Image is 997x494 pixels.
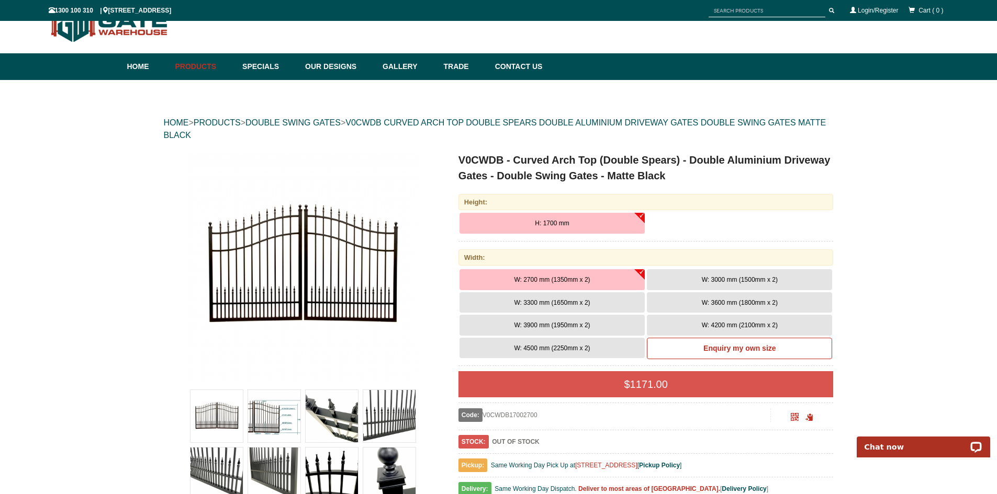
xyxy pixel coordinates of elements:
[709,4,825,17] input: SEARCH PRODUCTS
[702,276,778,283] span: W: 3000 mm (1500mm x 2)
[535,220,569,227] span: H: 1700 mm
[49,7,172,14] span: 1300 100 310 | [STREET_ADDRESS]
[458,408,771,422] div: V0CWDB17002700
[458,249,834,266] div: Width:
[188,152,418,382] img: V0CWDB - Curved Arch Top (Double Spears) - Double Aluminium Driveway Gates - Double Swing Gates -...
[458,408,483,422] span: Code:
[647,292,832,313] button: W: 3600 mm (1800mm x 2)
[458,194,834,210] div: Height:
[164,118,189,127] a: HOME
[702,299,778,306] span: W: 3600 mm (1800mm x 2)
[630,378,668,390] span: 1171.00
[194,118,241,127] a: PRODUCTS
[460,292,645,313] button: W: 3300 mm (1650mm x 2)
[458,435,489,449] span: STOCK:
[306,390,358,442] img: V0CWDB - Curved Arch Top (Double Spears) - Double Aluminium Driveway Gates - Double Swing Gates -...
[363,390,416,442] img: V0CWDB - Curved Arch Top (Double Spears) - Double Aluminium Driveway Gates - Double Swing Gates -...
[858,7,898,14] a: Login/Register
[248,390,300,442] img: V0CWDB - Curved Arch Top (Double Spears) - Double Aluminium Driveway Gates - Double Swing Gates -...
[791,415,799,422] a: Click to enlarge and scan to share.
[491,462,682,469] span: Same Working Day Pick Up at [ ]
[245,118,341,127] a: DOUBLE SWING GATES
[575,462,637,469] a: [STREET_ADDRESS]
[514,321,590,329] span: W: 3900 mm (1950mm x 2)
[647,315,832,336] button: W: 4200 mm (2100mm x 2)
[703,344,776,352] b: Enquiry my own size
[165,152,442,382] a: V0CWDB - Curved Arch Top (Double Spears) - Double Aluminium Driveway Gates - Double Swing Gates -...
[514,344,590,352] span: W: 4500 mm (2250mm x 2)
[300,53,377,80] a: Our Designs
[647,269,832,290] button: W: 3000 mm (1500mm x 2)
[458,152,834,183] h1: V0CWDB - Curved Arch Top (Double Spears) - Double Aluminium Driveway Gates - Double Swing Gates -...
[438,53,489,80] a: Trade
[164,118,826,140] a: V0CWDB CURVED ARCH TOP DOUBLE SPEARS DOUBLE ALUMINIUM DRIVEWAY GATES DOUBLE SWING GATES MATTE BLACK
[460,213,645,234] button: H: 1700 mm
[514,276,590,283] span: W: 2700 mm (1350mm x 2)
[514,299,590,306] span: W: 3300 mm (1650mm x 2)
[191,390,243,442] img: V0CWDB - Curved Arch Top (Double Spears) - Double Aluminium Driveway Gates - Double Swing Gates -...
[722,485,766,492] a: Delivery Policy
[460,338,645,359] button: W: 4500 mm (2250mm x 2)
[702,321,778,329] span: W: 4200 mm (2100mm x 2)
[377,53,438,80] a: Gallery
[237,53,300,80] a: Specials
[127,53,170,80] a: Home
[458,458,487,472] span: Pickup:
[578,485,720,492] b: Deliver to most areas of [GEOGRAPHIC_DATA].
[458,371,834,397] div: $
[918,7,943,14] span: Cart ( 0 )
[850,424,997,457] iframe: LiveChat chat widget
[490,53,543,80] a: Contact Us
[492,438,539,445] b: OUT OF STOCK
[460,315,645,336] button: W: 3900 mm (1950mm x 2)
[460,269,645,290] button: W: 2700 mm (1350mm x 2)
[647,338,832,360] a: Enquiry my own size
[639,462,680,469] a: Pickup Policy
[805,413,813,421] span: Click to copy the URL
[495,485,577,492] span: Same Working Day Dispatch.
[164,106,834,152] div: > > >
[170,53,238,80] a: Products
